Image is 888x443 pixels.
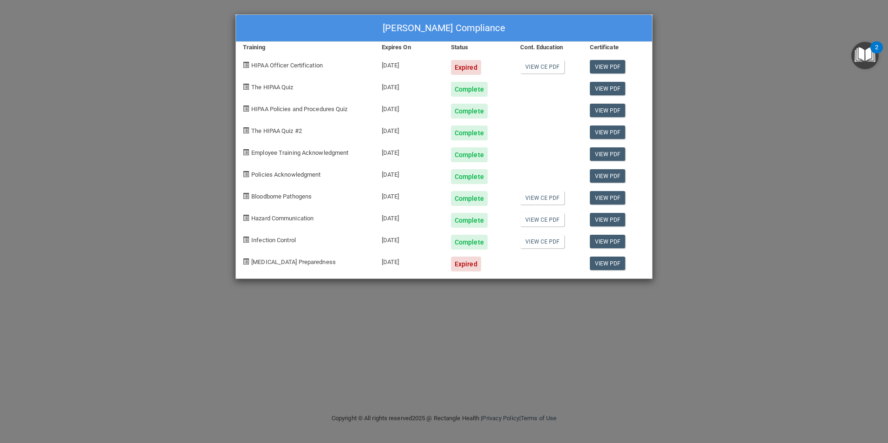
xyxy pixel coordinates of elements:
[590,169,626,183] a: View PDF
[451,147,488,162] div: Complete
[590,257,626,270] a: View PDF
[590,213,626,226] a: View PDF
[520,235,564,248] a: View CE PDF
[451,126,488,140] div: Complete
[851,42,879,69] button: Open Resource Center, 2 new notifications
[375,140,444,162] div: [DATE]
[875,47,878,60] div: 2
[451,257,481,271] div: Expired
[451,82,488,97] div: Complete
[590,235,626,248] a: View PDF
[520,60,564,73] a: View CE PDF
[451,60,481,75] div: Expired
[375,250,444,271] div: [DATE]
[520,213,564,226] a: View CE PDF
[451,191,488,206] div: Complete
[375,119,444,140] div: [DATE]
[375,75,444,97] div: [DATE]
[251,106,347,112] span: HIPAA Policies and Procedures Quiz
[236,15,652,42] div: [PERSON_NAME] Compliance
[375,162,444,184] div: [DATE]
[451,104,488,119] div: Complete
[375,184,444,206] div: [DATE]
[251,215,313,222] span: Hazard Communication
[375,206,444,228] div: [DATE]
[590,104,626,117] a: View PDF
[251,171,320,178] span: Policies Acknowledgment
[590,60,626,73] a: View PDF
[590,147,626,161] a: View PDF
[451,213,488,228] div: Complete
[251,237,296,244] span: Infection Control
[375,97,444,119] div: [DATE]
[451,169,488,184] div: Complete
[251,62,323,69] span: HIPAA Officer Certification
[451,235,488,250] div: Complete
[590,82,626,95] a: View PDF
[590,191,626,205] a: View PDF
[444,42,513,53] div: Status
[251,149,348,156] span: Employee Training Acknowledgment
[590,126,626,139] a: View PDF
[375,42,444,53] div: Expires On
[251,127,302,134] span: The HIPAA Quiz #2
[251,84,293,91] span: The HIPAA Quiz
[375,53,444,75] div: [DATE]
[513,42,582,53] div: Cont. Education
[236,42,375,53] div: Training
[251,258,336,265] span: [MEDICAL_DATA] Preparedness
[583,42,652,53] div: Certificate
[251,193,312,200] span: Bloodborne Pathogens
[520,191,564,205] a: View CE PDF
[375,228,444,250] div: [DATE]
